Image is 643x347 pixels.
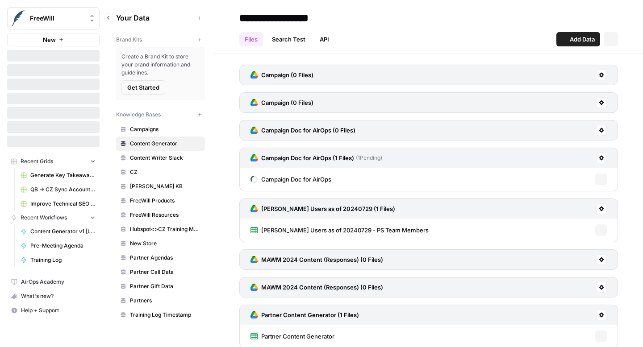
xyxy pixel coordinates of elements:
img: FreeWill Logo [10,10,26,26]
span: Help + Support [21,306,96,314]
button: Get Started [121,80,165,95]
a: Partner Call Data [116,265,205,279]
h3: MAWM 2024 Content (Responses) (0 Files) [261,255,383,264]
div: What's new? [8,289,99,303]
a: API [314,32,334,46]
a: Campaign (0 Files) [251,65,313,85]
a: Content Generator v1 [LIVE] [17,224,100,239]
span: Partner Agendas [130,254,201,262]
span: Training Log [30,256,96,264]
a: Generate Key Takeaways from Webinar Transcripts [17,168,100,182]
a: MAWM 2024 Content (Responses) (0 Files) [251,277,383,297]
a: Campaign Doc for AirOps (1 Files)(1Pending) [251,148,382,168]
span: Improve Technical SEO for Page [30,200,96,208]
a: Content Generator [116,136,205,151]
span: Content Generator [130,140,201,148]
a: Hubspot<>CZ Training Mapping [116,222,205,236]
span: [PERSON_NAME] KB [130,182,201,190]
span: [PERSON_NAME] Users as of 20240729 - PS Team Members [261,226,429,235]
h3: [PERSON_NAME] Users as of 20240729 (1 Files) [261,204,395,213]
a: Partner Content Generator (1 Files) [251,305,359,325]
h3: Campaign (0 Files) [261,98,313,107]
span: Brand Kits [116,36,142,44]
a: FreeWill Products [116,194,205,208]
span: Partner Content Generator [261,332,334,341]
span: Content Generator v1 [LIVE] [30,227,96,235]
span: Knowledge Bases [116,111,161,119]
h3: MAWM 2024 Content (Responses) (0 Files) [261,283,383,292]
a: QB -> CZ Sync Account Matching [17,182,100,197]
h3: Campaign Doc for AirOps (0 Files) [261,126,355,135]
a: Content Writer Slack [116,151,205,165]
span: Campaign Doc for AirOps [261,175,331,184]
a: Search Test [267,32,311,46]
button: What's new? [7,289,100,303]
a: Training Log [17,253,100,267]
a: Campaign (0 Files) [251,93,313,112]
span: Content Writer Slack [130,154,201,162]
span: Partner Call Data [130,268,201,276]
a: Training Log Timestamp [116,308,205,322]
span: FreeWill Resources [130,211,201,219]
span: Recent Workflows [21,214,67,222]
span: Partners [130,297,201,305]
a: CZ [116,165,205,179]
a: [PERSON_NAME] Users as of 20240729 - PS Team Members [251,219,429,242]
span: FreeWill Products [130,197,201,205]
a: New Store [116,236,205,251]
span: New Store [130,240,201,248]
a: Campaign Doc for AirOps [251,168,331,191]
span: Partner Gift Data [130,282,201,290]
a: Campaign Doc for AirOps (0 Files) [251,120,355,140]
a: Partners [116,293,205,308]
button: Recent Workflows [7,211,100,224]
a: FreeWill Resources [116,208,205,222]
span: QB -> CZ Sync Account Matching [30,186,96,194]
span: New [43,35,56,44]
button: Add Data [556,32,600,46]
span: Pre-Meeting Agenda [30,242,96,250]
a: AirOps Academy [7,275,100,289]
button: Help + Support [7,303,100,318]
h3: Campaign Doc for AirOps (1 Files) [261,153,354,162]
a: Pre-Meeting Agenda [17,239,100,253]
span: Training Log Timestamp [130,311,201,319]
a: [PERSON_NAME] KB [116,179,205,194]
a: Partner Gift Data [116,279,205,293]
a: Campaigns [116,122,205,136]
a: Improve Technical SEO for Page [17,197,100,211]
a: [PERSON_NAME] Users as of 20240729 (1 Files) [251,199,395,219]
span: Create a Brand Kit to store your brand information and guidelines. [121,53,200,77]
a: MAWM 2024 Content (Responses) (0 Files) [251,250,383,269]
a: Files [239,32,263,46]
span: Your Data [116,12,194,23]
span: Generate Key Takeaways from Webinar Transcripts [30,171,96,179]
span: Hubspot<>CZ Training Mapping [130,225,201,233]
span: CZ [130,168,201,176]
span: Recent Grids [21,157,53,165]
span: FreeWill [30,14,84,23]
button: Workspace: FreeWill [7,7,100,29]
h3: Campaign (0 Files) [261,70,313,79]
h3: Partner Content Generator (1 Files) [261,310,359,319]
span: Get Started [127,83,159,92]
button: New [7,33,100,46]
span: AirOps Academy [21,278,96,286]
a: Partner Agendas [116,251,205,265]
span: Add Data [570,35,595,44]
span: Campaigns [130,125,201,133]
span: ( 1 Pending) [354,154,382,162]
button: Recent Grids [7,155,100,168]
